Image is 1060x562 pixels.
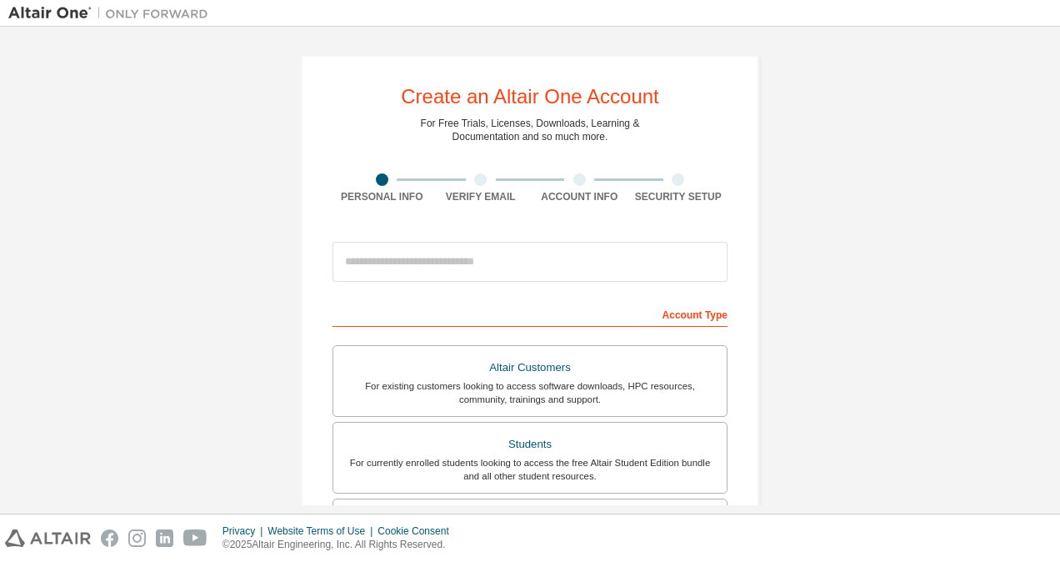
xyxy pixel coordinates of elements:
[128,529,146,547] img: instagram.svg
[332,190,432,203] div: Personal Info
[401,87,659,107] div: Create an Altair One Account
[183,529,207,547] img: youtube.svg
[156,529,173,547] img: linkedin.svg
[343,456,717,483] div: For currently enrolled students looking to access the free Altair Student Edition bundle and all ...
[530,190,629,203] div: Account Info
[343,433,717,456] div: Students
[343,379,717,406] div: For existing customers looking to access software downloads, HPC resources, community, trainings ...
[432,190,531,203] div: Verify Email
[222,538,459,552] p: © 2025 Altair Engineering, Inc. All Rights Reserved.
[421,117,640,143] div: For Free Trials, Licenses, Downloads, Learning & Documentation and so much more.
[8,5,217,22] img: Altair One
[377,524,458,538] div: Cookie Consent
[332,300,727,327] div: Account Type
[629,190,728,203] div: Security Setup
[101,529,118,547] img: facebook.svg
[5,529,91,547] img: altair_logo.svg
[343,356,717,379] div: Altair Customers
[267,524,377,538] div: Website Terms of Use
[222,524,267,538] div: Privacy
